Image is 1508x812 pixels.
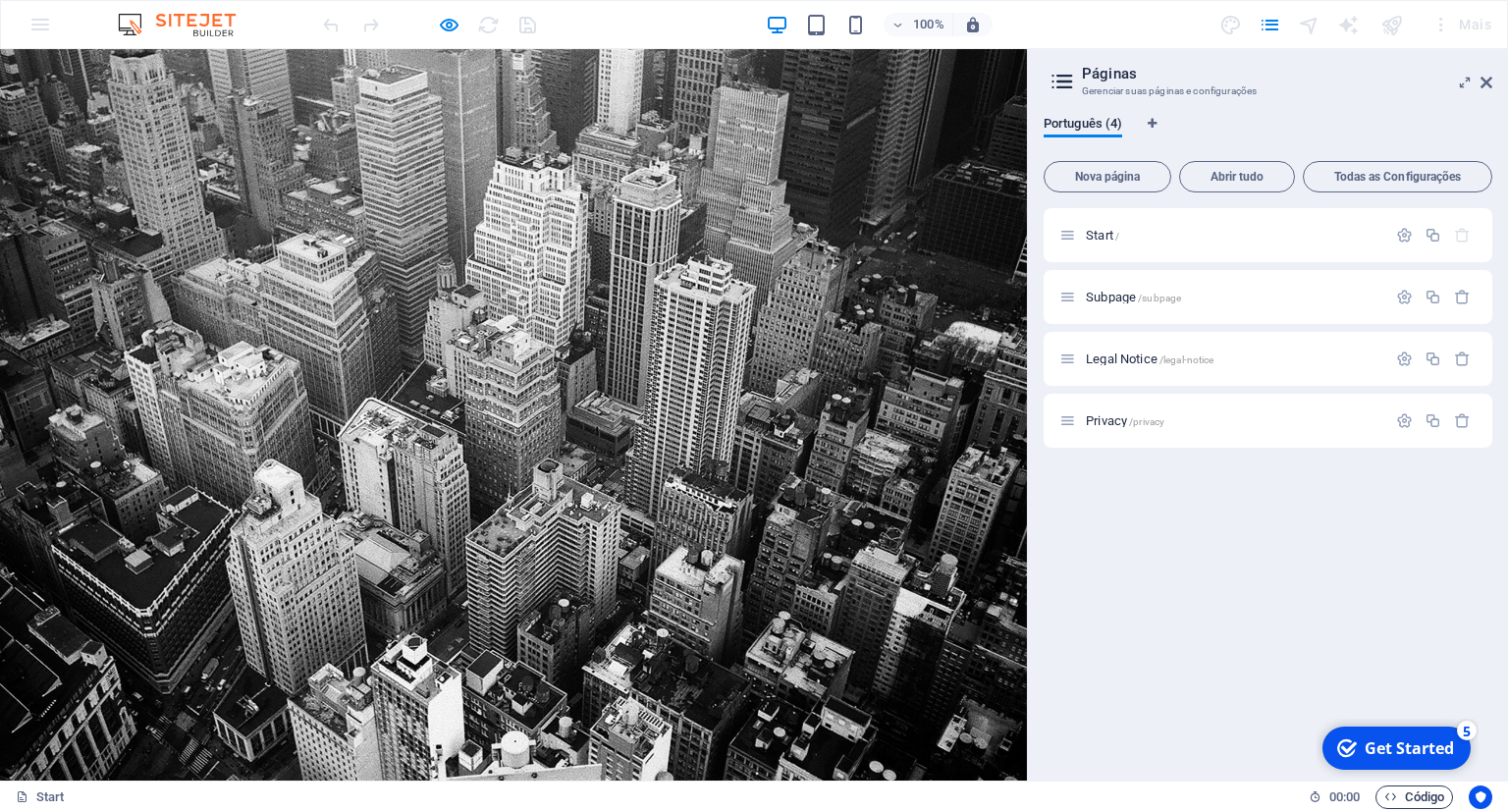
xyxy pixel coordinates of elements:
button: Código [1375,785,1453,809]
div: Configurações [1396,227,1413,244]
div: Guia de Idiomas [1044,116,1492,153]
h3: Gerenciar suas páginas e configurações [1082,82,1453,100]
div: Duplicar [1425,227,1441,244]
span: 00 00 [1329,785,1360,809]
span: Nova página [1052,171,1162,183]
i: Páginas (Ctrl+Alt+S) [1259,14,1281,36]
div: Remover [1454,351,1471,367]
button: Abrir tudo [1179,161,1295,192]
div: Remover [1454,289,1471,305]
button: 100% [884,13,953,36]
span: /legal-notice [1159,354,1214,365]
span: /privacy [1129,416,1164,427]
button: Usercentrics [1469,785,1492,809]
div: Duplicar [1425,412,1441,429]
span: Legal Notice [1086,352,1213,366]
div: Start/ [1080,229,1386,242]
span: Clique para abrir a página [1086,228,1119,243]
div: Configurações [1396,351,1413,367]
span: Clique para abrir a página [1086,413,1164,428]
i: Ao redimensionar, ajusta automaticamente o nível de zoom para caber no dispositivo escolhido. [964,16,982,33]
h6: 100% [913,13,944,36]
div: Duplicar [1425,351,1441,367]
button: Nova página [1044,161,1171,192]
button: pages [1259,13,1282,36]
span: Clique para abrir a página [1086,290,1181,304]
div: Configurações [1396,289,1413,305]
div: A página inicial não pode ser excluída [1454,227,1471,244]
a: Clique para cancelar a seleção. Clique duas vezes para abrir as Páginas [16,785,65,809]
span: Todas as Configurações [1312,171,1483,183]
div: Subpage/subpage [1080,291,1386,303]
div: Duplicar [1425,289,1441,305]
div: Legal Notice/legal-notice [1080,352,1386,365]
button: Clique aqui para sair do modo de visualização e continuar editando [437,13,460,36]
img: Editor Logo [113,13,260,36]
div: 5 [140,2,160,22]
span: Português (4) [1044,112,1122,139]
div: Get Started [48,19,137,40]
div: Remover [1454,412,1471,429]
span: : [1343,789,1346,804]
div: Privacy/privacy [1080,414,1386,427]
h6: Tempo de sessão [1309,785,1361,809]
span: Código [1384,785,1444,809]
div: Configurações [1396,412,1413,429]
h2: Páginas [1082,65,1492,82]
div: Get Started 5 items remaining, 0% complete [6,8,154,51]
span: /subpage [1138,293,1181,303]
span: Abrir tudo [1188,171,1286,183]
button: Todas as Configurações [1303,161,1492,192]
span: / [1115,231,1119,242]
